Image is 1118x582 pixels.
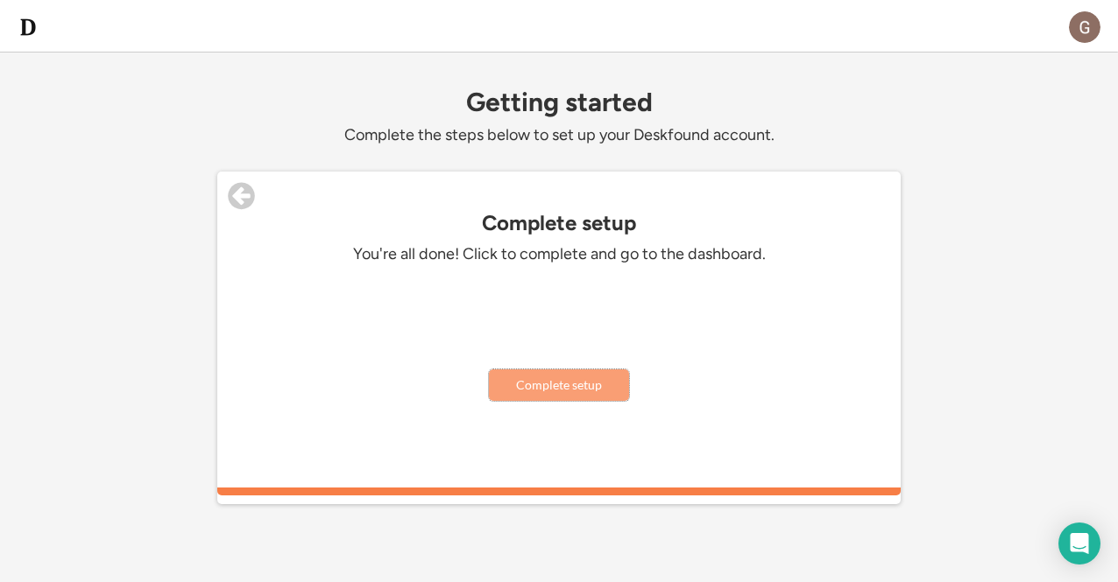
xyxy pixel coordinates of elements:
[1069,11,1100,43] img: ACg8ocLKdJA7tfVgA8mS92ruQmrSaGi3vuaT4gXNpUM4ymqXehpeNw=s96-c
[217,125,901,145] div: Complete the steps below to set up your Deskfound account.
[217,211,901,235] div: Complete setup
[217,88,901,116] div: Getting started
[489,369,629,401] button: Complete setup
[1058,522,1100,564] div: Open Intercom Messenger
[18,17,39,38] img: d-whitebg.png
[296,244,822,264] div: You're all done! Click to complete and go to the dashboard.
[221,487,897,495] div: 100%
